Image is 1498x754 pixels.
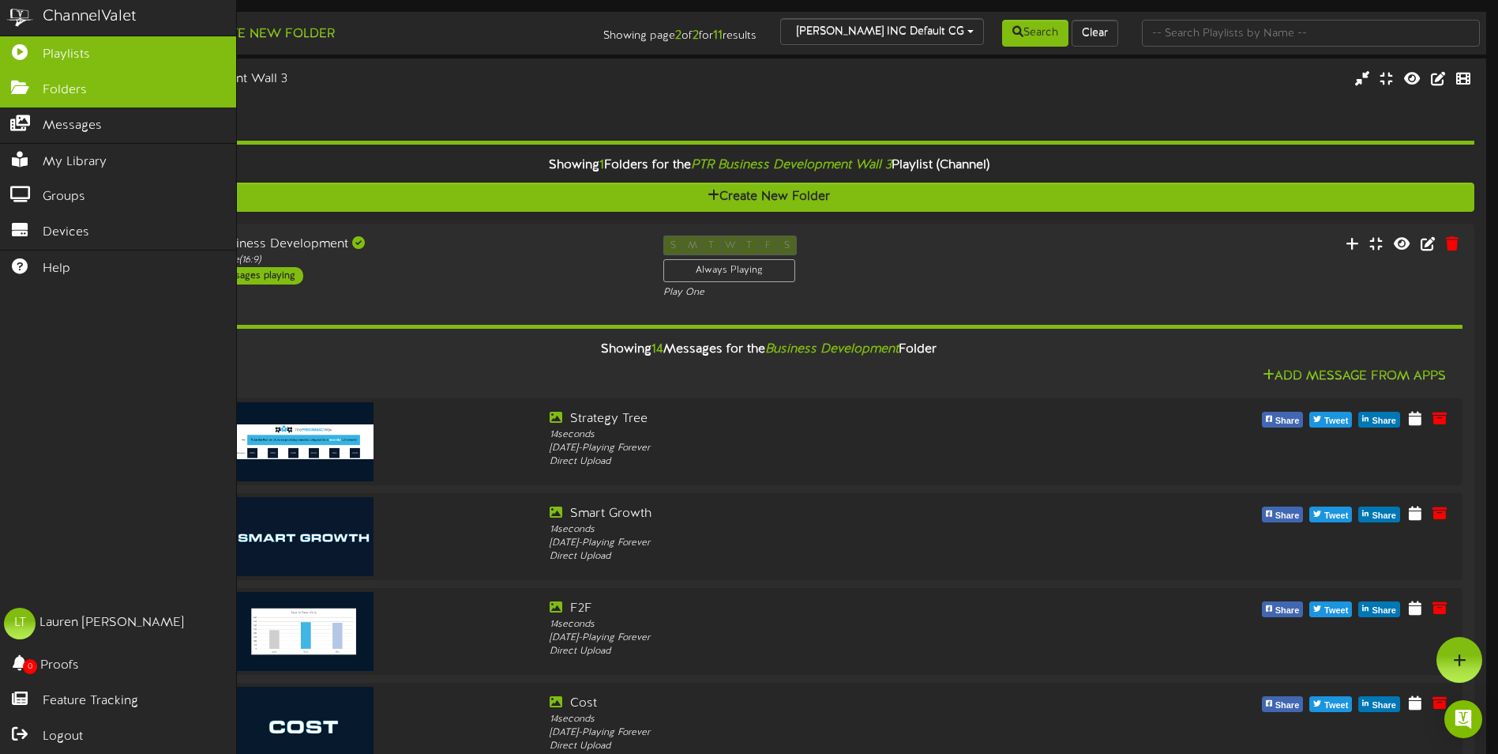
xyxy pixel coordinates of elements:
[765,342,899,356] i: Business Development
[43,46,90,64] span: Playlists
[1358,601,1400,617] button: Share
[51,149,1486,183] div: Showing Folders for the Playlist (Channel)
[1262,507,1304,522] button: Share
[550,455,1104,469] div: Direct Upload
[23,659,37,674] span: 0
[663,259,795,282] div: Always Playing
[550,428,1104,442] div: 14 seconds
[1368,507,1399,525] span: Share
[550,645,1104,658] div: Direct Upload
[550,713,1104,726] div: 14 seconds
[693,28,699,43] strong: 2
[43,224,89,242] span: Devices
[1309,507,1352,522] button: Tweet
[63,102,637,115] div: # 7752
[43,117,102,135] span: Messages
[1358,696,1400,712] button: Share
[1262,696,1304,712] button: Share
[1358,412,1400,428] button: Share
[63,183,1474,212] button: Create New Folder
[4,608,36,639] div: LT
[1309,412,1352,428] button: Tweet
[1321,507,1351,525] span: Tweet
[234,497,374,576] img: 22d8606d-69a2-463f-bbdc-5d17b6337885smartgrowth-01.png
[234,402,374,481] img: 71846e07-d3d0-408f-9b38-83c57590071edecembercharts.jpg
[1272,507,1303,525] span: Share
[1368,602,1399,620] span: Share
[651,342,663,356] span: 14
[234,592,374,671] img: ab899c9e-f52a-496f-bbff-79f6fe6e4bb3.png
[1258,367,1451,386] button: Add Message From Apps
[550,523,1104,537] div: 14 seconds
[43,188,85,206] span: Groups
[1309,601,1352,617] button: Tweet
[780,18,984,45] button: [PERSON_NAME] INC Default CG
[550,600,1104,618] div: F2F
[40,657,79,675] span: Proofs
[43,81,87,100] span: Folders
[1262,601,1304,617] button: Share
[1444,700,1482,738] div: Open Intercom Messenger
[550,695,1104,713] div: Cost
[43,260,70,278] span: Help
[550,631,1104,645] div: [DATE] - Playing Forever
[599,158,604,172] span: 1
[1072,20,1118,47] button: Clear
[1368,697,1399,714] span: Share
[39,614,184,632] div: Lauren [PERSON_NAME]
[43,692,138,711] span: Feature Tracking
[691,158,892,172] i: PTR Business Development Wall 3
[63,333,1474,367] div: Showing Messages for the Folder
[713,28,723,43] strong: 11
[1262,412,1304,428] button: Share
[1309,696,1352,712] button: Tweet
[201,267,303,285] div: 14 messages playing
[1321,697,1351,714] span: Tweet
[527,18,768,45] div: Showing page of for results
[193,236,640,254] div: Business Development
[663,286,993,300] div: Play One
[43,728,83,746] span: Logout
[182,25,340,44] button: Create New Folder
[43,6,137,28] div: ChannelValet
[675,28,681,43] strong: 2
[63,89,637,102] div: Landscape ( 16:9 )
[63,70,637,89] div: PTR Business Development Wall 3
[550,550,1104,564] div: Direct Upload
[550,726,1104,740] div: [DATE] - Playing Forever
[1142,20,1480,47] input: -- Search Playlists by Name --
[1272,697,1303,714] span: Share
[550,442,1104,455] div: [DATE] - Playing Forever
[550,505,1104,523] div: Smart Growth
[1368,413,1399,430] span: Share
[1272,602,1303,620] span: Share
[550,740,1104,753] div: Direct Upload
[1272,413,1303,430] span: Share
[1321,413,1351,430] span: Tweet
[1321,602,1351,620] span: Tweet
[1358,507,1400,522] button: Share
[550,537,1104,550] div: [DATE] - Playing Forever
[1002,20,1068,47] button: Search
[193,254,640,267] div: Landscape ( 16:9 )
[550,410,1104,428] div: Strategy Tree
[43,153,107,172] span: My Library
[550,618,1104,631] div: 14 seconds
